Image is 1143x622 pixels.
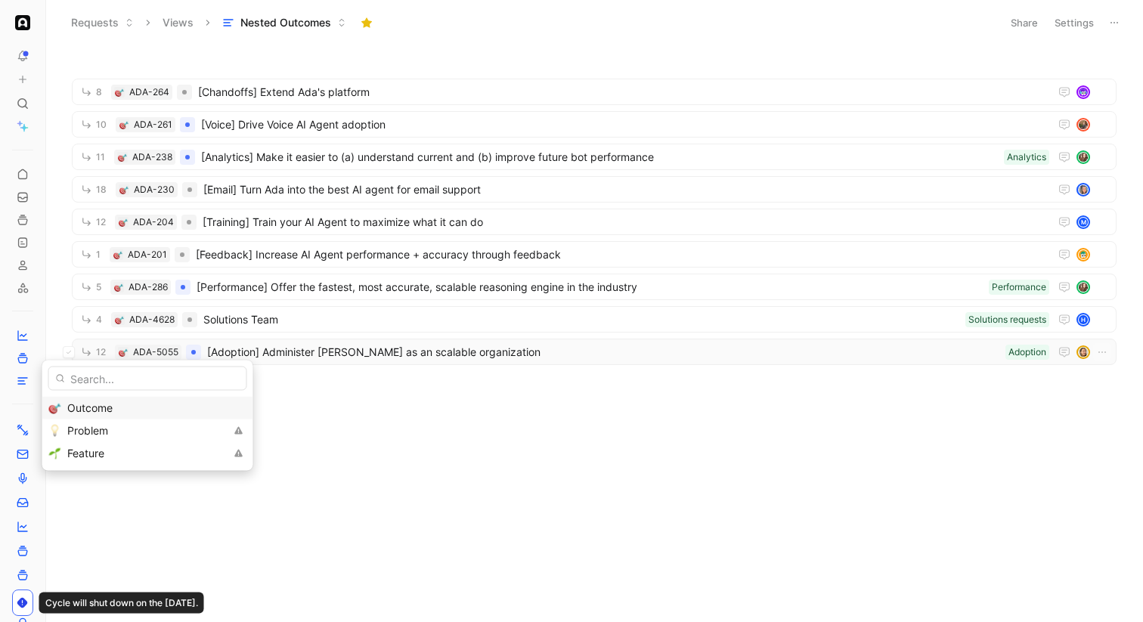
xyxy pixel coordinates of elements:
[48,367,247,391] input: Search...
[67,424,108,437] span: Problem
[39,593,204,614] div: Cycle will shut down on the [DATE].
[67,447,104,460] span: Feature
[49,447,61,460] img: 🌱
[49,402,61,414] img: 🎯
[49,425,61,437] img: 💡
[67,401,113,414] span: Outcome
